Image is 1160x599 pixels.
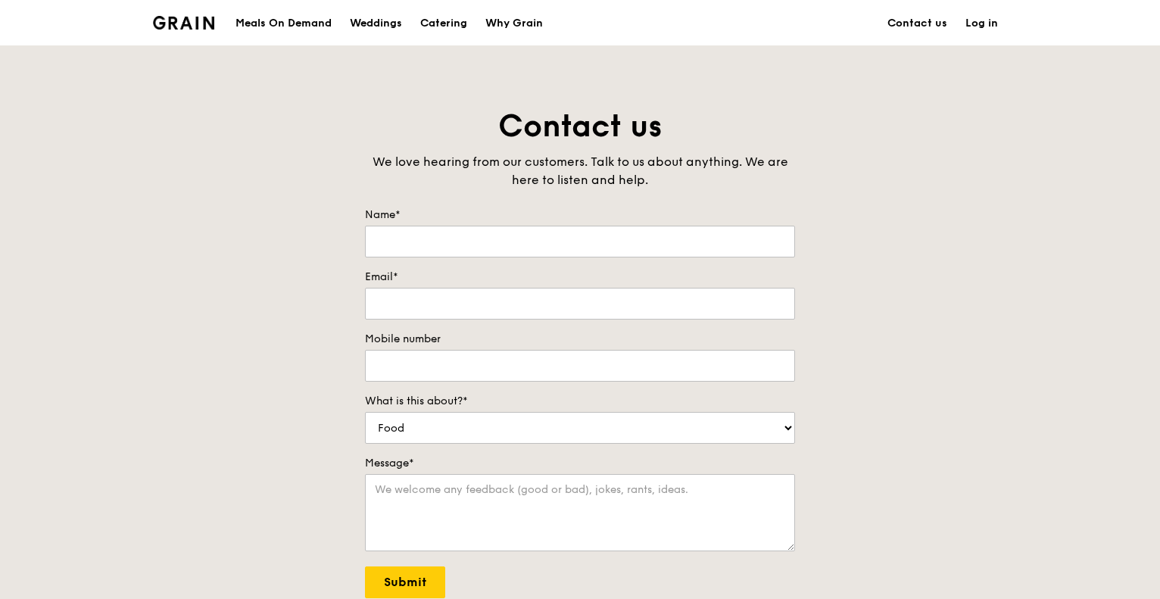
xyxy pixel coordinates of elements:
a: Contact us [878,1,956,46]
div: Catering [420,1,467,46]
label: Message* [365,456,795,471]
a: Weddings [341,1,411,46]
label: Name* [365,207,795,223]
img: Grain [153,16,214,30]
div: We love hearing from our customers. Talk to us about anything. We are here to listen and help. [365,153,795,189]
a: Log in [956,1,1007,46]
label: Email* [365,270,795,285]
a: Why Grain [476,1,552,46]
label: What is this about?* [365,394,795,409]
label: Mobile number [365,332,795,347]
a: Catering [411,1,476,46]
div: Weddings [350,1,402,46]
h1: Contact us [365,106,795,147]
div: Why Grain [485,1,543,46]
input: Submit [365,566,445,598]
div: Meals On Demand [235,1,332,46]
